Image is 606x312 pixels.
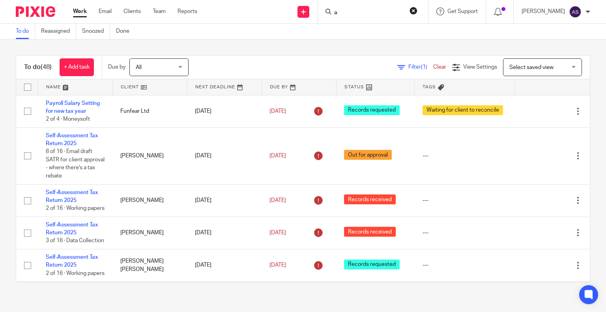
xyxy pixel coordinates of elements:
td: [DATE] [187,249,262,282]
a: Payroll Salary Setting for new tax year [46,101,100,114]
a: Team [153,7,166,15]
td: Funfear Ltd [112,95,187,127]
span: Records received [344,227,396,237]
a: Done [116,24,135,39]
span: [DATE] [269,108,286,114]
a: Self-Assessment Tax Return 2025 [46,133,98,146]
span: Waiting for client to reconcile [423,105,503,115]
a: To do [16,24,35,39]
img: Pixie [16,6,55,17]
span: Records requested [344,260,400,269]
div: --- [423,152,507,160]
td: [DATE] [187,184,262,217]
span: (48) [41,64,52,70]
td: [PERSON_NAME] [112,184,187,217]
span: [DATE] [269,198,286,203]
a: Clients [123,7,141,15]
input: Search [333,9,404,17]
span: View Settings [463,64,497,70]
span: [DATE] [269,230,286,235]
a: Self-Assessment Tax Return 2025 [46,190,98,203]
td: [PERSON_NAME] [PERSON_NAME] [112,249,187,282]
a: Reports [178,7,197,15]
td: [DATE] [187,217,262,249]
p: [PERSON_NAME] [522,7,565,15]
a: Reassigned [41,24,76,39]
td: [DATE] [187,95,262,127]
span: Tags [423,85,436,89]
span: 2 of 4 · Moneysoft [46,116,90,122]
div: --- [423,229,507,237]
div: --- [423,261,507,269]
span: Get Support [447,9,478,14]
span: 2 of 16 · Working papers [46,206,105,211]
a: + Add task [60,58,94,76]
img: svg%3E [569,6,582,18]
td: [DATE] [187,127,262,184]
a: Clear [433,64,446,70]
a: Email [99,7,112,15]
span: 2 of 16 · Working papers [46,271,105,276]
td: [PERSON_NAME] [112,217,187,249]
a: Snoozed [82,24,110,39]
span: [DATE] [269,153,286,159]
button: Clear [410,7,417,15]
a: Self-Assessment Tax Return 2025 [46,222,98,235]
td: [PERSON_NAME] [112,127,187,184]
span: Select saved view [509,65,554,70]
span: Out for approval [344,150,392,160]
h1: To do [24,63,52,71]
span: (1) [421,64,427,70]
span: [DATE] [269,262,286,268]
div: --- [423,196,507,204]
span: Filter [408,64,433,70]
span: Records received [344,194,396,204]
span: Records requested [344,105,400,115]
a: Self-Assessment Tax Return 2025 [46,254,98,268]
span: 3 of 16 · Data Collection [46,238,104,244]
p: Due by [108,63,125,71]
span: 8 of 16 · Email draft SATR for client approval - where there's a tax rebate [46,149,105,179]
span: All [136,65,142,70]
a: Work [73,7,87,15]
